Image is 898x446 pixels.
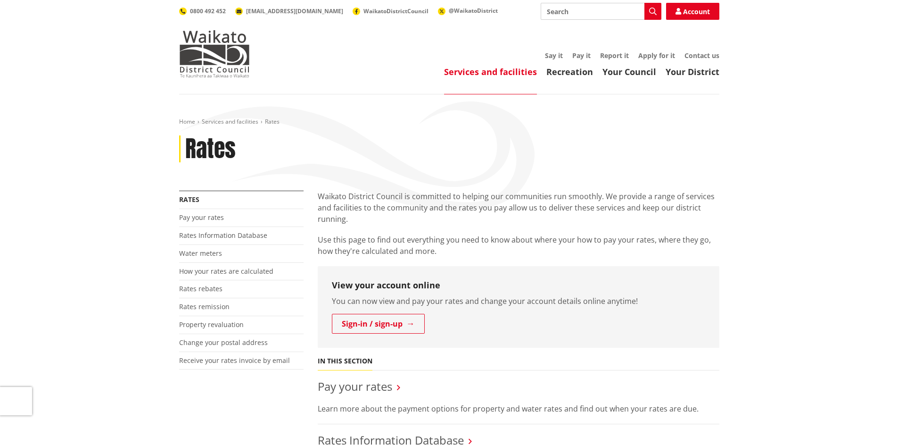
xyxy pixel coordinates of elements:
[246,7,343,15] span: [EMAIL_ADDRESS][DOMAIN_NAME]
[179,284,222,293] a: Rates rebates
[179,118,719,126] nav: breadcrumb
[235,7,343,15] a: [EMAIL_ADDRESS][DOMAIN_NAME]
[572,51,591,60] a: Pay it
[353,7,428,15] a: WaikatoDistrictCouncil
[318,403,719,414] p: Learn more about the payment options for property and water rates and find out when your rates ar...
[179,320,244,329] a: Property revaluation
[332,295,705,307] p: You can now view and pay your rates and change your account details online anytime!
[190,7,226,15] span: 0800 492 452
[318,191,719,225] p: Waikato District Council is committed to helping our communities run smoothly. We provide a range...
[438,7,498,15] a: @WaikatoDistrict
[600,51,629,60] a: Report it
[179,30,250,77] img: Waikato District Council - Te Kaunihera aa Takiwaa o Waikato
[265,118,280,126] span: Rates
[318,234,719,257] p: Use this page to find out everything you need to know about where your how to pay your rates, whe...
[332,314,425,334] a: Sign-in / sign-up
[179,249,222,258] a: Water meters
[541,3,661,20] input: Search input
[185,135,236,163] h1: Rates
[179,267,273,276] a: How your rates are calculated
[179,338,268,347] a: Change your postal address
[444,66,537,77] a: Services and facilities
[638,51,675,60] a: Apply for it
[179,7,226,15] a: 0800 492 452
[546,66,593,77] a: Recreation
[666,3,719,20] a: Account
[363,7,428,15] span: WaikatoDistrictCouncil
[449,7,498,15] span: @WaikatoDistrict
[179,302,230,311] a: Rates remission
[666,66,719,77] a: Your District
[684,51,719,60] a: Contact us
[545,51,563,60] a: Say it
[179,231,267,240] a: Rates Information Database
[602,66,656,77] a: Your Council
[318,379,392,394] a: Pay your rates
[202,118,258,126] a: Services and facilities
[179,213,224,222] a: Pay your rates
[318,357,372,365] h5: In this section
[179,356,290,365] a: Receive your rates invoice by email
[179,118,195,126] a: Home
[179,195,199,204] a: Rates
[332,280,705,291] h3: View your account online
